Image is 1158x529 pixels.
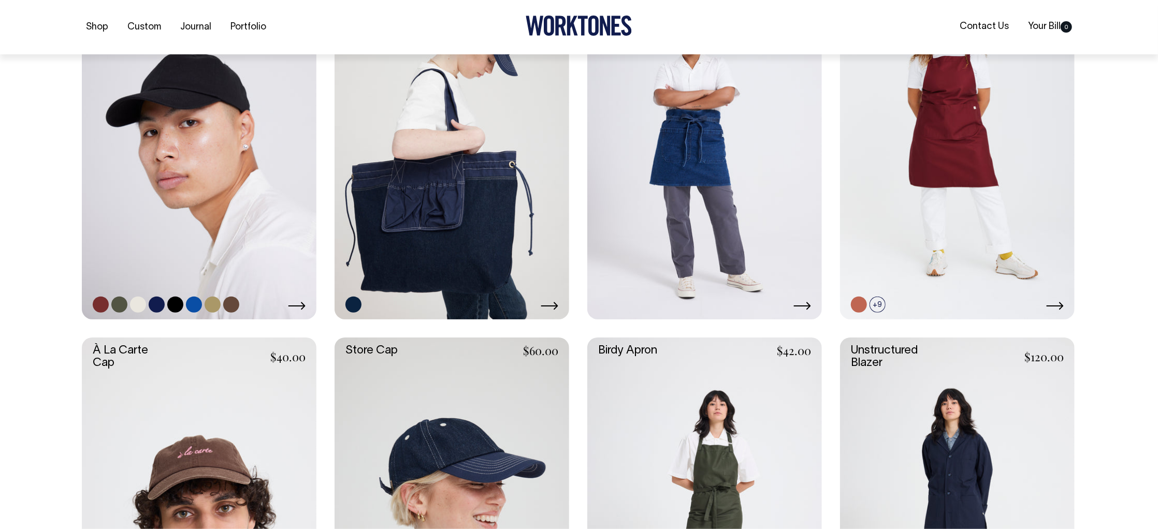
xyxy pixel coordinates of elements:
[870,297,886,313] span: +9
[1061,21,1072,33] span: 0
[956,18,1013,35] a: Contact Us
[1024,18,1076,35] a: Your Bill0
[226,19,270,36] a: Portfolio
[82,19,112,36] a: Shop
[123,19,165,36] a: Custom
[176,19,215,36] a: Journal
